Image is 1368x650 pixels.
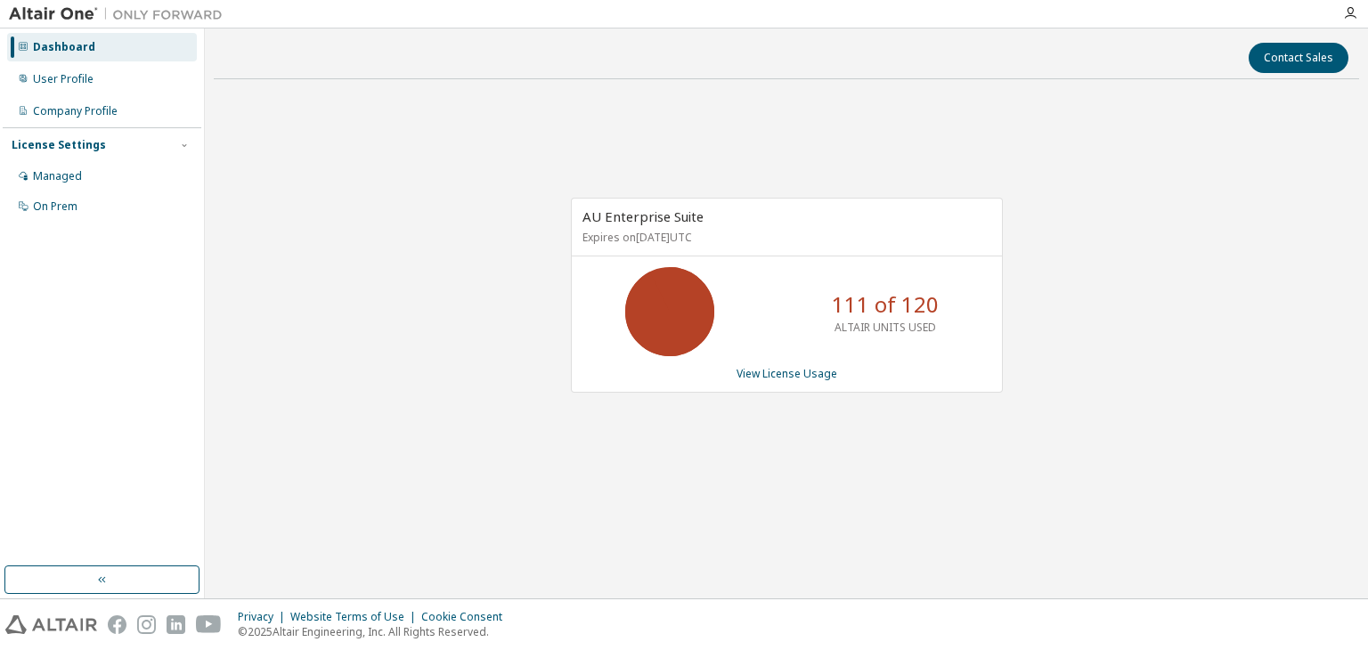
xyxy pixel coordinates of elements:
img: facebook.svg [108,615,126,634]
span: AU Enterprise Suite [582,207,704,225]
div: On Prem [33,199,77,214]
p: Expires on [DATE] UTC [582,230,987,245]
p: ALTAIR UNITS USED [835,320,936,335]
div: Company Profile [33,104,118,118]
p: © 2025 Altair Engineering, Inc. All Rights Reserved. [238,624,513,639]
img: instagram.svg [137,615,156,634]
p: 111 of 120 [832,289,939,320]
a: View License Usage [737,366,837,381]
img: Altair One [9,5,232,23]
img: youtube.svg [196,615,222,634]
div: Cookie Consent [421,610,513,624]
div: License Settings [12,138,106,152]
div: Privacy [238,610,290,624]
button: Contact Sales [1249,43,1348,73]
div: Dashboard [33,40,95,54]
div: Managed [33,169,82,183]
img: linkedin.svg [167,615,185,634]
img: altair_logo.svg [5,615,97,634]
div: User Profile [33,72,94,86]
div: Website Terms of Use [290,610,421,624]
